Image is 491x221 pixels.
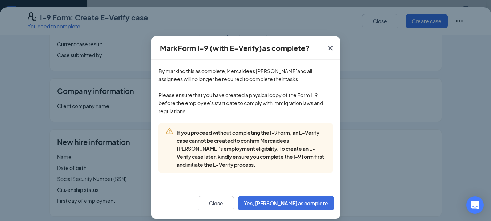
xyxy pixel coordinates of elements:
button: Close [198,196,234,210]
svg: Warning [166,127,173,135]
h4: Mark Form I-9 (with E-Verify) as complete? [160,43,310,53]
div: Open Intercom Messenger [466,196,484,214]
svg: Cross [326,44,335,52]
button: Close [321,36,340,60]
button: Yes, [PERSON_NAME] as complete [238,196,334,210]
span: If you proceed without completing the I-9 form, an E-Verify case cannot be created to confirm Mer... [177,129,324,168]
span: By marking this as complete, Mercaidees [PERSON_NAME] and all assignees will no longer be require... [158,68,323,114]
